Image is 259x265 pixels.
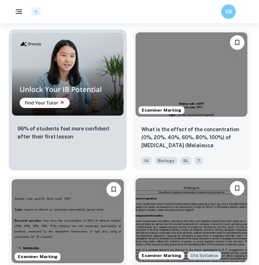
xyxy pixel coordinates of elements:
span: Old Syllabus [187,252,221,260]
button: SK [221,4,236,19]
span: Biology [155,157,177,165]
span: 7 [194,157,203,165]
img: Biology IA example thumbnail: The effect of sodium bicarbonate on peps [135,178,248,262]
span: Examiner Marking [139,107,184,113]
a: Examiner MarkingBookmarkWhat is the effect of the concentration (0%, 20%, 40%, 60%, 80%, 100%) of... [133,29,251,170]
span: IA [141,157,152,165]
a: Clastify logo [26,6,41,17]
img: Thumbnail [12,32,124,116]
img: Biology IA example thumbnail: How does the concentration of 50ml of et [12,179,124,263]
div: Starting from the May 2025 session, the Biology IA requirements have changed. It's OK to refer to... [187,252,221,260]
img: Biology IA example thumbnail: What is the effect of the concentration [135,32,248,116]
a: Thumbnail96% of students feel more confident after their first lesson [9,29,127,170]
button: Bookmark [106,182,121,197]
p: 96% of students feel more confident after their first lesson [17,125,118,141]
p: What is the effect of the concentration (0%, 20%, 40%, 60%, 80%, 100%) of tea tree (Melaleuca alt... [141,125,242,150]
button: Bookmark [230,181,244,196]
span: Examiner Marking [15,253,60,260]
button: Bookmark [230,35,244,50]
span: Examiner Marking [139,252,184,259]
h6: SK [224,8,233,16]
span: SL [180,157,191,165]
img: Clastify logo [31,6,41,17]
